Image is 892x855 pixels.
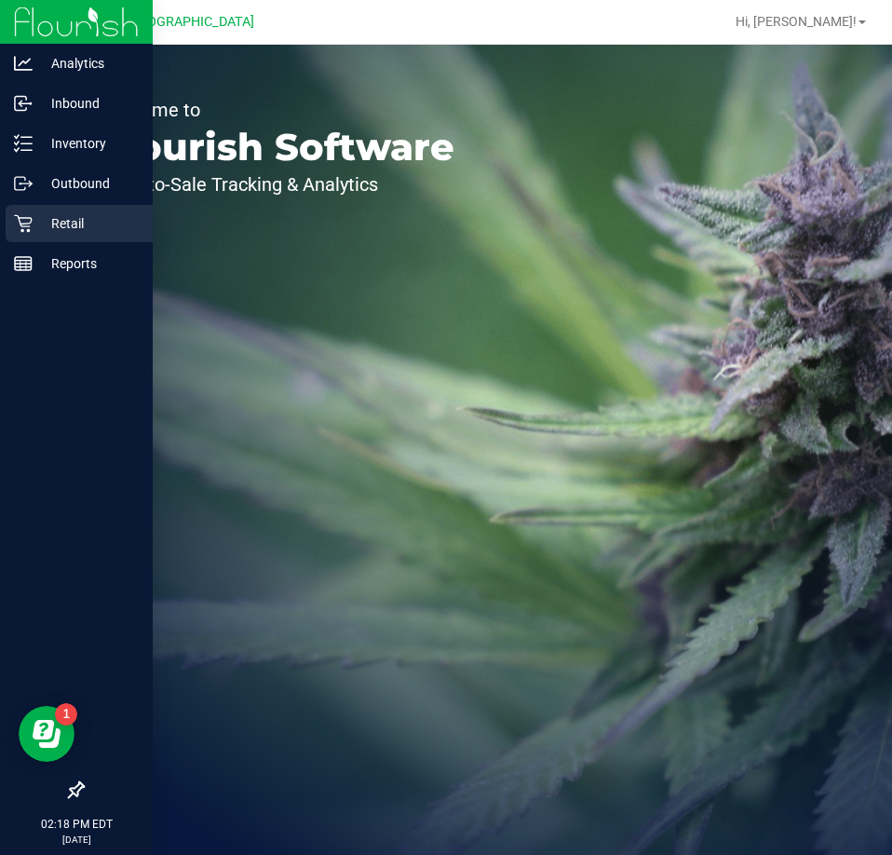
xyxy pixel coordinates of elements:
[8,816,144,833] p: 02:18 PM EDT
[33,252,144,275] p: Reports
[101,101,454,119] p: Welcome to
[33,52,144,75] p: Analytics
[14,174,33,193] inline-svg: Outbound
[19,706,74,762] iframe: Resource center
[14,94,33,113] inline-svg: Inbound
[101,129,454,166] p: Flourish Software
[33,172,144,195] p: Outbound
[33,212,144,235] p: Retail
[14,134,33,153] inline-svg: Inventory
[33,92,144,115] p: Inbound
[14,214,33,233] inline-svg: Retail
[55,703,77,726] iframe: Resource center unread badge
[101,175,454,194] p: Seed-to-Sale Tracking & Analytics
[33,132,144,155] p: Inventory
[14,54,33,73] inline-svg: Analytics
[127,14,254,30] span: [GEOGRAPHIC_DATA]
[736,14,857,29] span: Hi, [PERSON_NAME]!
[14,254,33,273] inline-svg: Reports
[8,833,144,847] p: [DATE]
